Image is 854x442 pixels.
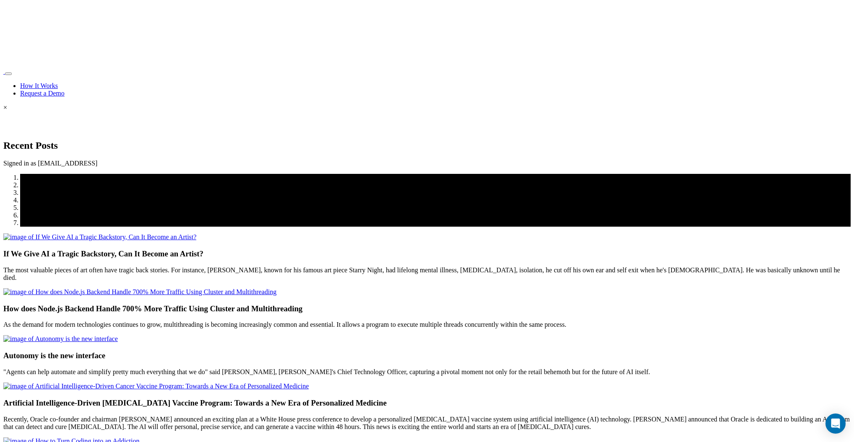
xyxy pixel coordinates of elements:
div: × [3,104,851,111]
p: The most valuable pieces of art often have tragic back stories. For instance, [PERSON_NAME], know... [3,266,851,282]
img: image of Autonomy is the new interface [3,335,118,343]
a: Request a Demo [20,90,65,97]
img: image of How does Node.js Backend Handle 700% More Traffic Using Cluster and Multithreading [3,288,276,296]
h3: How does Node.js Backend Handle 700% More Traffic Using Cluster and Multithreading [3,304,851,313]
img: image of If We Give AI a Tragic Backstory, Can It Become an Artist? [3,233,196,241]
h3: Artificial Intelligence-Driven [MEDICAL_DATA] Vaccine Program: Towards a New Era of Personalized ... [3,398,851,408]
div: Signed in as [EMAIL_ADDRESS] [3,160,851,167]
h3: If We Give AI a Tragic Backstory, Can It Become an Artist? [3,249,851,258]
h3: Autonomy is the new interface [3,351,851,360]
p: "Agents can help automate and simplify pretty much everything that we do" said [PERSON_NAME], [PE... [3,368,851,376]
img: image of Artificial Intelligence-Driven Cancer Vaccine Program: Towards a New Era of Personalized... [3,383,309,390]
p: Recently, Oracle co-founder and chairman [PERSON_NAME] announced an exciting plan at a White Hous... [3,416,851,431]
a: How It Works [20,82,58,89]
button: Toggle navigation [5,72,12,75]
div: Open Intercom Messenger [825,414,846,434]
p: As the demand for modern technologies continues to grow, multithreading is becoming increasingly ... [3,321,851,328]
h2: Recent Posts [3,120,851,151]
